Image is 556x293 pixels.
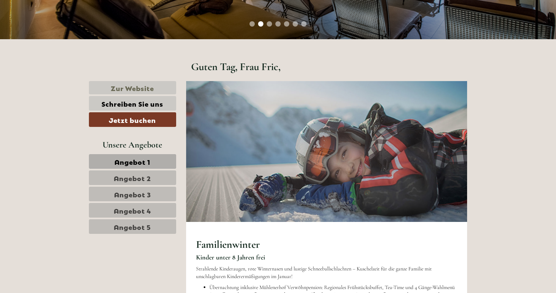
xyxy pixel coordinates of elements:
[114,173,151,182] span: Angebot 2
[209,284,457,291] li: Übernachtung inklusive Mühlenerhof Verwöhnpension: Regionales Frühstücksbuffet, Tea-Time und 4 Gä...
[114,189,151,199] span: Angebot 3
[196,253,265,261] strong: Kinder unter 8 Jahren frei
[191,61,281,72] h1: Guten Tag, Frau Fric,
[89,139,176,151] div: Unsere Angebote
[196,265,457,280] p: Strahlende Kinderaugen, rote Winternasen und lustige Schneeballschlachten – Kuschelzeit für die g...
[196,239,457,262] h1: Familienwinter
[114,222,151,231] span: Angebot 5
[114,206,151,215] span: Angebot 4
[89,96,176,111] a: Schreiben Sie uns
[114,157,150,166] span: Angebot 1
[89,81,176,95] a: Zur Website
[89,112,176,127] a: Jetzt buchen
